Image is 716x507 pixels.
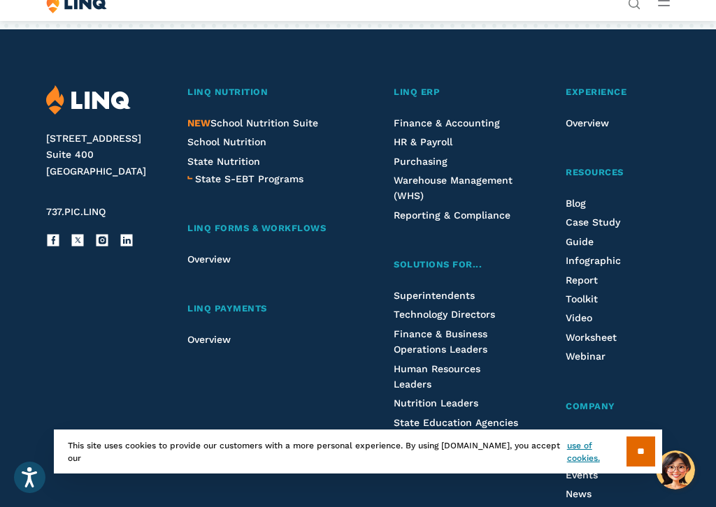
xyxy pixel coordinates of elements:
a: Instagram [95,233,109,247]
a: Overview [187,334,231,345]
a: Company [566,399,670,414]
a: NEWSchool Nutrition Suite [187,117,318,128]
span: Company [566,401,615,411]
a: Webinar [566,351,606,362]
a: Reporting & Compliance [394,210,510,221]
span: LINQ Forms & Workflows [187,223,326,233]
a: Finance & Accounting [394,117,500,128]
a: Guide [566,236,594,247]
span: NEW [187,117,210,128]
a: LINQ Forms & Workflows [187,221,348,236]
div: This site uses cookies to provide our customers with a more personal experience. By using [DOMAIN... [54,429,662,473]
a: Experience [566,85,670,100]
a: Overview [566,117,609,128]
a: Resources [566,166,670,180]
a: School Nutrition [187,136,266,147]
button: Hello, have a question? Let’s chat. [656,450,695,490]
a: Blog [566,198,586,209]
a: Warehouse Management (WHS) [394,175,513,201]
span: LINQ Payments [187,303,267,314]
a: Overview [187,253,231,265]
a: State S-EBT Programs [195,171,303,186]
a: Infographic [566,255,621,266]
a: X [71,233,85,247]
span: 737.PIC.LINQ [46,206,106,217]
a: LinkedIn [120,233,134,247]
a: Purchasing [394,156,447,167]
span: Resources [566,167,624,177]
a: Human Resources Leaders [394,363,480,390]
a: Nutrition Leaders [394,397,478,409]
a: Finance & Business Operations Leaders [394,328,487,355]
a: Worksheet [566,332,617,343]
a: Report [566,274,598,286]
address: [STREET_ADDRESS] Suite 400 [GEOGRAPHIC_DATA] [46,131,167,180]
a: Toolkit [566,293,598,304]
a: LINQ Nutrition [187,85,348,100]
a: Facebook [46,233,60,247]
a: Case Study [566,216,620,228]
img: LINQ | K‑12 Software [46,85,131,115]
a: HR & Payroll [394,136,452,147]
a: use of cookies. [567,439,626,464]
span: LINQ ERP [394,87,440,97]
a: LINQ Payments [187,302,348,316]
span: Experience [566,87,626,97]
a: State Education Agencies [394,417,518,428]
span: School Nutrition Suite [187,117,318,128]
a: Technology Directors [394,309,495,320]
a: Superintendents [394,290,475,301]
a: Video [566,312,592,323]
span: LINQ Nutrition [187,87,268,97]
a: State Nutrition [187,156,260,167]
a: LINQ ERP [394,85,520,100]
span: State S-EBT Programs [195,173,303,184]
